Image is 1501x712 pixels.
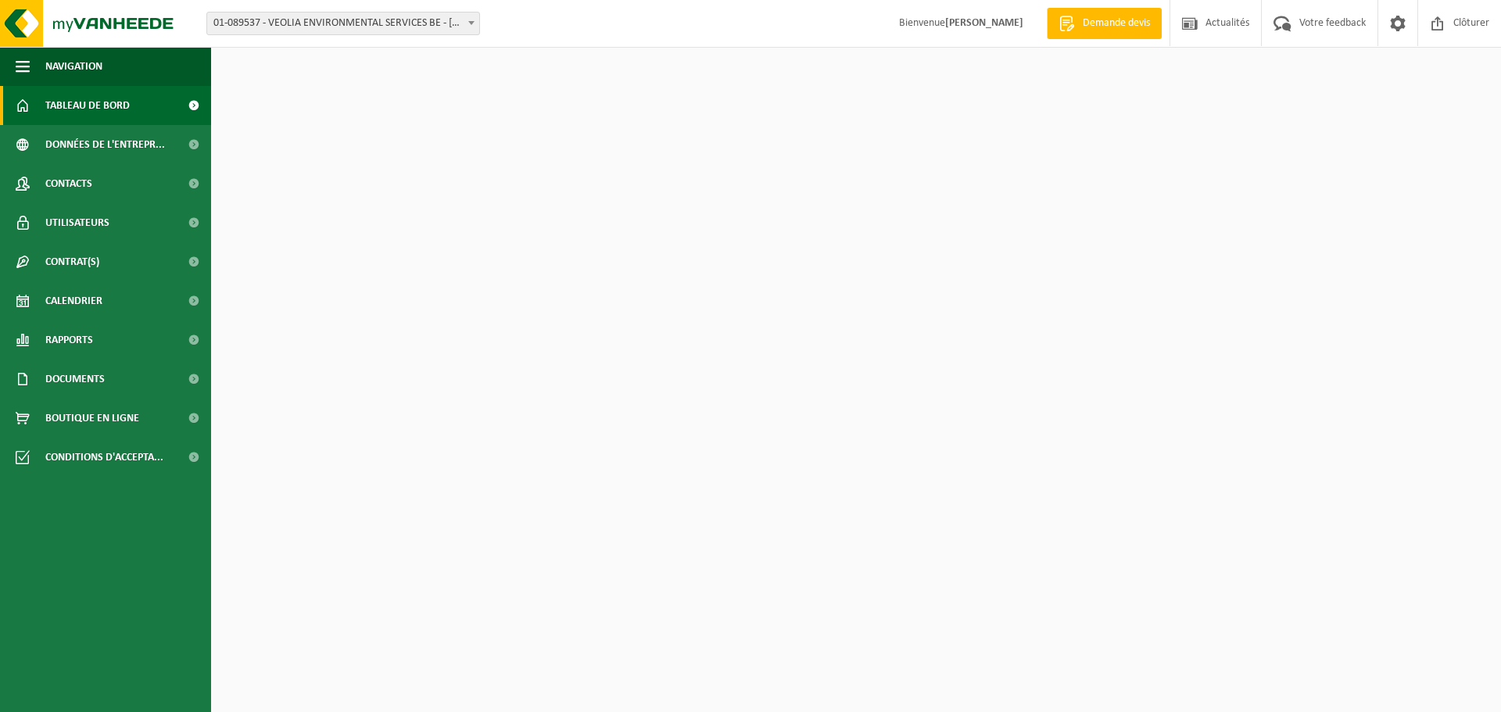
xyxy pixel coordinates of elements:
span: Calendrier [45,281,102,320]
span: Boutique en ligne [45,399,139,438]
span: Données de l'entrepr... [45,125,165,164]
span: Navigation [45,47,102,86]
a: Demande devis [1047,8,1162,39]
span: Contacts [45,164,92,203]
span: Documents [45,360,105,399]
span: Conditions d'accepta... [45,438,163,477]
span: Rapports [45,320,93,360]
span: Tableau de bord [45,86,130,125]
span: Demande devis [1079,16,1154,31]
span: Contrat(s) [45,242,99,281]
span: 01-089537 - VEOLIA ENVIRONMENTAL SERVICES BE - 2340 BEERSE, STEENBAKKERSDAM 43/44 bus 2 [206,12,480,35]
strong: [PERSON_NAME] [945,17,1023,29]
span: 01-089537 - VEOLIA ENVIRONMENTAL SERVICES BE - 2340 BEERSE, STEENBAKKERSDAM 43/44 bus 2 [207,13,479,34]
span: Utilisateurs [45,203,109,242]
